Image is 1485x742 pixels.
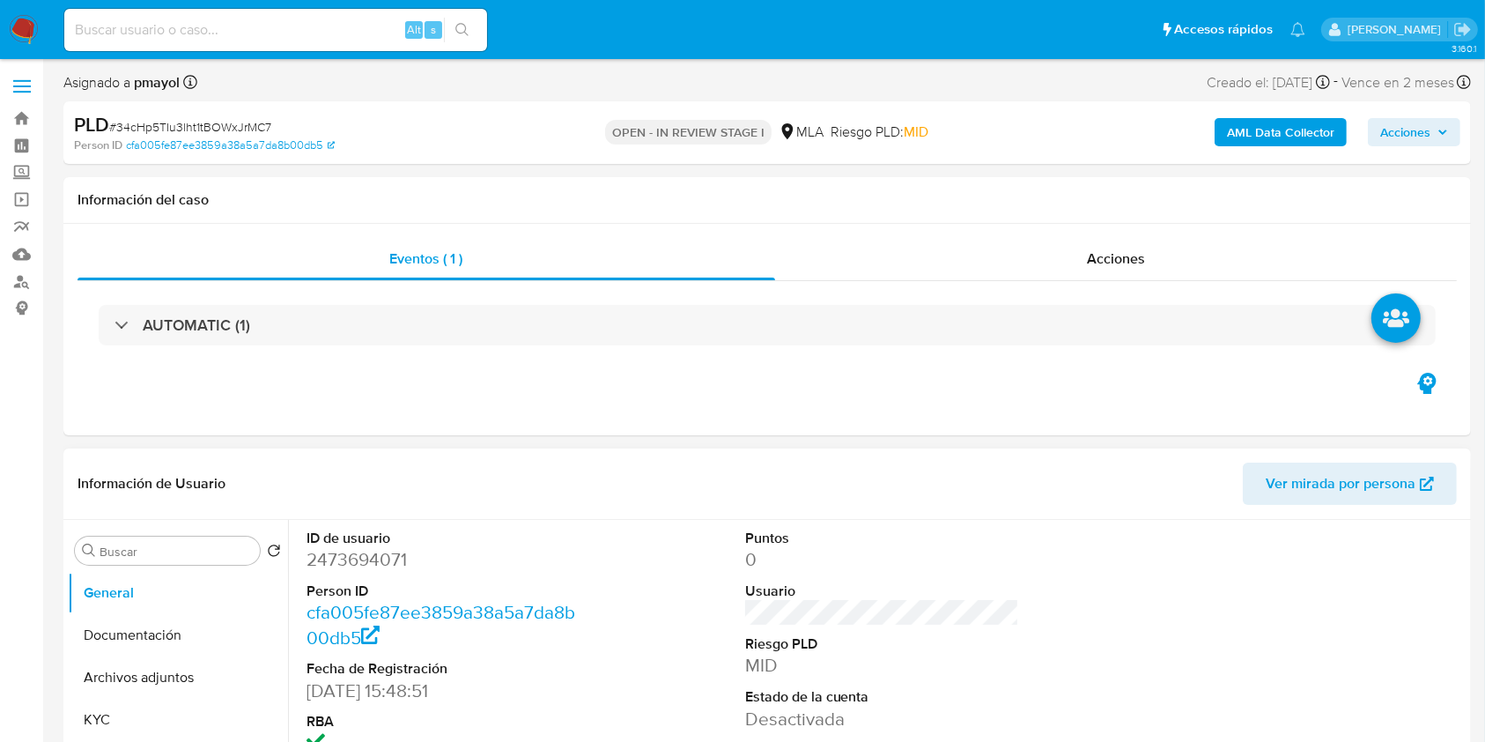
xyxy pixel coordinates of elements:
[267,544,281,563] button: Volver al orden por defecto
[779,122,824,142] div: MLA
[1087,249,1145,269] span: Acciones
[307,599,575,649] a: cfa005fe87ee3859a38a5a7da8b00db5
[100,544,253,560] input: Buscar
[1348,21,1447,38] p: patricia.mayol@mercadolibre.com
[307,679,581,703] dd: [DATE] 15:48:51
[444,18,480,42] button: search-icon
[605,120,772,145] p: OPEN - IN REVIEW STAGE I
[1453,20,1472,39] a: Salir
[745,582,1020,601] dt: Usuario
[74,110,109,138] b: PLD
[307,712,581,731] dt: RBA
[1243,463,1457,505] button: Ver mirada por persona
[68,572,288,614] button: General
[1174,20,1273,39] span: Accesos rápidos
[1290,22,1305,37] a: Notificaciones
[745,707,1020,731] dd: Desactivada
[904,122,928,142] span: MID
[130,72,180,93] b: pmayol
[745,547,1020,572] dd: 0
[389,249,462,269] span: Eventos ( 1 )
[1380,118,1430,146] span: Acciones
[407,21,421,38] span: Alt
[431,21,436,38] span: s
[307,659,581,679] dt: Fecha de Registración
[68,657,288,699] button: Archivos adjuntos
[307,529,581,548] dt: ID de usuario
[745,529,1020,548] dt: Puntos
[1227,118,1334,146] b: AML Data Collector
[68,699,288,741] button: KYC
[82,544,96,558] button: Buscar
[99,305,1436,345] div: AUTOMATIC (1)
[78,191,1457,209] h1: Información del caso
[831,122,928,142] span: Riesgo PLD:
[143,315,250,335] h3: AUTOMATIC (1)
[109,118,271,136] span: # 34cHp5TIu3lht1tBOWxJrMC7
[1207,70,1330,94] div: Creado el: [DATE]
[1266,463,1415,505] span: Ver mirada por persona
[1215,118,1347,146] button: AML Data Collector
[745,653,1020,678] dd: MID
[1341,73,1454,93] span: Vence en 2 meses
[126,137,335,153] a: cfa005fe87ee3859a38a5a7da8b00db5
[307,547,581,572] dd: 2473694071
[78,475,225,493] h1: Información de Usuario
[64,19,487,41] input: Buscar usuario o caso...
[63,73,180,93] span: Asignado a
[1368,118,1460,146] button: Acciones
[74,137,122,153] b: Person ID
[68,614,288,657] button: Documentación
[745,634,1020,654] dt: Riesgo PLD
[745,687,1020,707] dt: Estado de la cuenta
[307,582,581,601] dt: Person ID
[1334,70,1338,94] span: -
